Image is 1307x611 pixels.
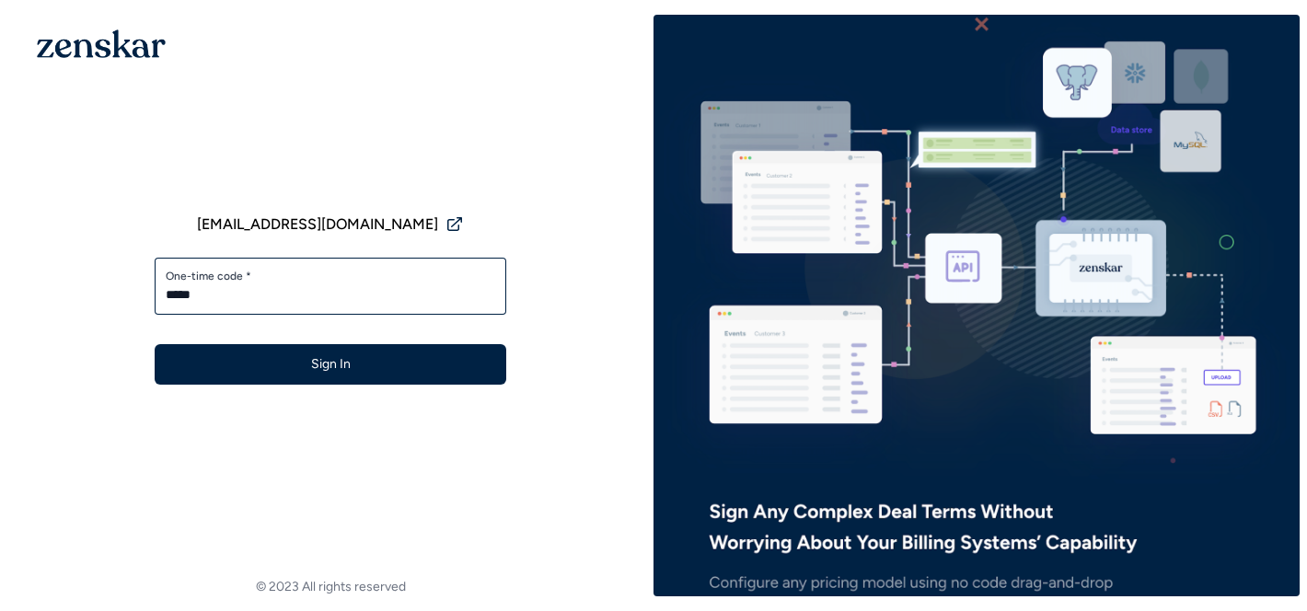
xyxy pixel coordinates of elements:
[166,269,495,283] label: One-time code *
[37,29,166,58] img: 1OGAJ2xQqyY4LXKgY66KYq0eOWRCkrZdAb3gUhuVAqdWPZE9SRJmCz+oDMSn4zDLXe31Ii730ItAGKgCKgCCgCikA4Av8PJUP...
[155,344,506,385] button: Sign In
[197,213,438,236] span: [EMAIL_ADDRESS][DOMAIN_NAME]
[7,578,653,596] footer: © 2023 All rights reserved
